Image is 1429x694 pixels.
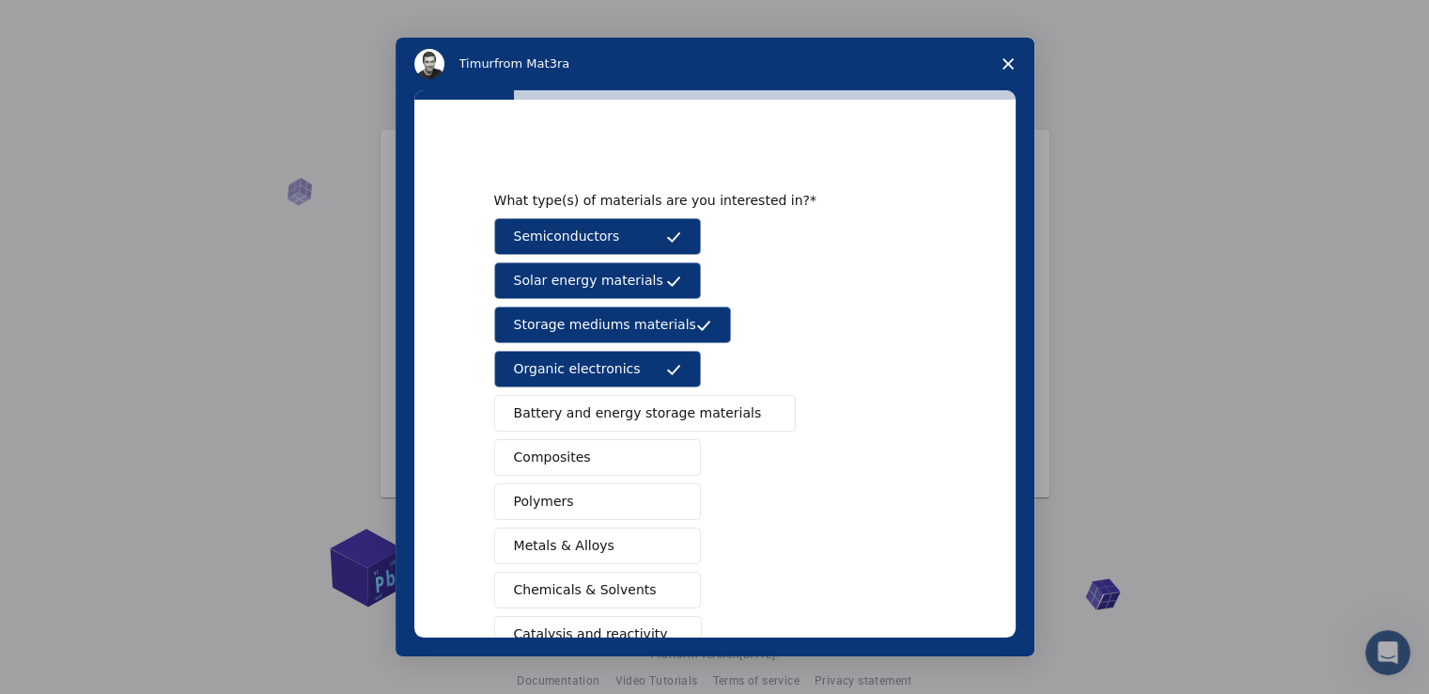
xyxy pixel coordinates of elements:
[494,351,701,387] button: Organic electronics
[494,572,701,608] button: Chemicals & Solvents
[494,56,569,71] span: from Mat3ra
[494,192,908,209] div: What type(s) of materials are you interested in?
[494,262,701,299] button: Solar energy materials
[494,483,701,520] button: Polymers
[459,56,494,71] span: Timur
[514,403,762,423] span: Battery and energy storage materials
[514,271,663,291] span: Solar energy materials
[494,218,701,255] button: Semiconductors
[514,492,574,512] span: Polymers
[514,448,591,467] span: Composites
[514,536,614,556] span: Metals & Alloys
[494,616,703,653] button: Catalysis and reactivity
[514,227,620,246] span: Semiconductors
[982,38,1034,90] span: Close survey
[514,359,641,379] span: Organic electronics
[494,395,797,432] button: Battery and energy storage materials
[38,13,105,30] span: Support
[494,307,731,343] button: Storage mediums materials
[494,528,701,564] button: Metals & Alloys
[514,624,668,644] span: Catalysis and reactivity
[514,580,657,600] span: Chemicals & Solvents
[494,439,701,476] button: Composites
[414,49,444,79] img: Profile image for Timur
[514,315,696,335] span: Storage mediums materials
